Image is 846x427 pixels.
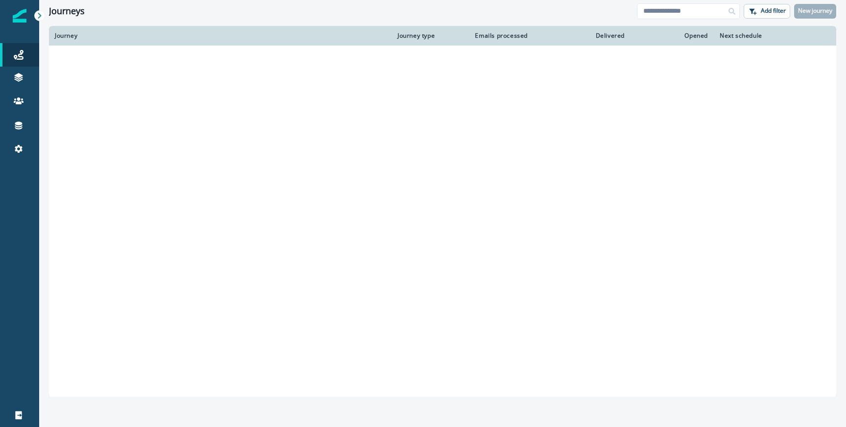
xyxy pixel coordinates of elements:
h1: Journeys [49,6,85,17]
div: Next schedule [720,32,806,40]
div: Emails processed [471,32,528,40]
div: Delivered [540,32,625,40]
p: Add filter [761,7,786,14]
div: Opened [636,32,708,40]
button: Add filter [744,4,790,19]
div: Journey [55,32,386,40]
p: New journey [798,7,832,14]
div: Journey type [398,32,459,40]
img: Inflection [13,9,26,23]
button: New journey [794,4,836,19]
